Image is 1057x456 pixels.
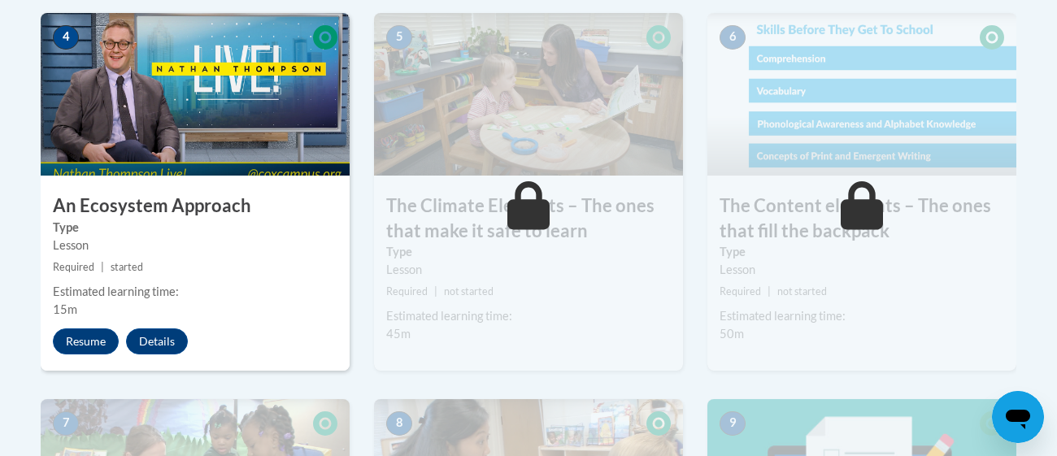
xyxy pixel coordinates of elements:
[53,261,94,273] span: Required
[41,13,350,176] img: Course Image
[101,261,104,273] span: |
[53,237,337,254] div: Lesson
[720,285,761,297] span: Required
[777,285,827,297] span: not started
[53,219,337,237] label: Type
[53,411,79,436] span: 7
[374,13,683,176] img: Course Image
[720,243,1004,261] label: Type
[41,193,350,219] h3: An Ecosystem Approach
[126,328,188,354] button: Details
[374,193,683,244] h3: The Climate Elements – The ones that make it safe to learn
[434,285,437,297] span: |
[992,391,1044,443] iframe: Button to launch messaging window
[720,411,746,436] span: 9
[386,285,428,297] span: Required
[386,307,671,325] div: Estimated learning time:
[53,302,77,316] span: 15m
[720,261,1004,279] div: Lesson
[720,307,1004,325] div: Estimated learning time:
[386,25,412,50] span: 5
[720,327,744,341] span: 50m
[386,261,671,279] div: Lesson
[111,261,143,273] span: started
[53,283,337,301] div: Estimated learning time:
[720,25,746,50] span: 6
[53,328,119,354] button: Resume
[707,193,1016,244] h3: The Content elements – The ones that fill the backpack
[386,411,412,436] span: 8
[386,327,411,341] span: 45m
[707,13,1016,176] img: Course Image
[768,285,771,297] span: |
[53,25,79,50] span: 4
[444,285,494,297] span: not started
[386,243,671,261] label: Type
